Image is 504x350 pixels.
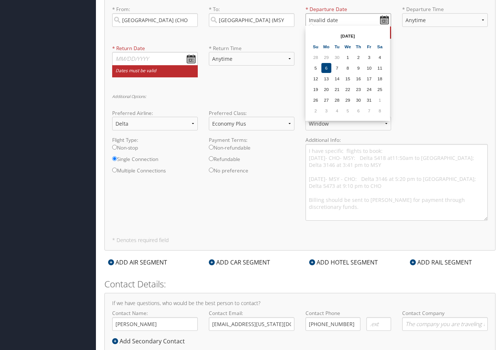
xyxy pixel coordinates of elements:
[402,309,488,330] label: Contact Company
[209,156,214,161] input: Refundable
[305,13,391,27] input: MM/DD/YYYY
[311,95,321,105] td: 26
[305,136,488,144] label: Additional Info:
[343,84,353,94] td: 22
[112,109,198,117] label: Preferred Airline:
[343,52,353,62] td: 1
[375,106,385,116] td: 8
[311,42,321,52] th: Su
[112,167,198,178] label: Multiple Connections
[364,42,374,52] th: Fr
[311,106,321,116] td: 2
[112,13,198,27] input: City or Airport Code
[209,6,294,27] label: * To:
[364,84,374,94] td: 24
[209,136,294,144] label: Payment Terms:
[353,106,363,116] td: 6
[332,52,342,62] td: 30
[364,63,374,73] td: 10
[364,74,374,84] td: 17
[112,136,198,144] label: Flight Type:
[209,13,294,27] input: City or Airport Code
[321,52,331,62] td: 29
[353,84,363,94] td: 23
[332,106,342,116] td: 4
[332,42,342,52] th: Tu
[406,258,476,267] div: ADD RAIL SEGMENT
[112,45,198,52] label: * Return Date
[104,258,171,267] div: ADD AIR SEGMENT
[343,74,353,84] td: 15
[112,238,488,243] h5: * Denotes required field
[209,155,294,167] label: Refundable
[375,74,385,84] td: 18
[332,63,342,73] td: 7
[321,42,331,52] th: Mo
[305,6,391,13] label: * Departure Date
[112,317,198,331] input: Contact Name:
[209,145,214,150] input: Non-refundable
[332,74,342,84] td: 14
[209,167,294,178] label: No preference
[375,63,385,73] td: 11
[311,74,321,84] td: 12
[112,145,117,150] input: Non-stop
[112,168,117,172] input: Multiple Connections
[353,74,363,84] td: 16
[353,42,363,52] th: Th
[332,95,342,105] td: 28
[112,155,198,167] label: Single Connection
[364,95,374,105] td: 31
[402,6,488,32] label: * Departure Time
[364,106,374,116] td: 7
[353,95,363,105] td: 30
[321,84,331,94] td: 20
[112,309,198,330] label: Contact Name:
[332,84,342,94] td: 21
[321,106,331,116] td: 3
[112,65,198,77] small: Dates must be valid
[402,317,488,331] input: Contact Company
[353,52,363,62] td: 2
[366,317,391,331] input: .ext
[209,309,294,330] label: Contact Email:
[375,95,385,105] td: 1
[311,84,321,94] td: 19
[305,258,382,267] div: ADD HOTEL SEGMENT
[402,13,488,27] select: * Departure Time
[112,144,198,155] label: Non-stop
[353,63,363,73] td: 9
[112,94,488,98] h6: Additional Options:
[305,309,391,317] label: Contact Phone
[343,63,353,73] td: 8
[104,278,496,290] h2: Contact Details:
[343,95,353,105] td: 29
[375,84,385,94] td: 25
[375,42,385,52] th: Sa
[311,63,321,73] td: 5
[375,52,385,62] td: 4
[209,45,294,52] label: * Return Time
[112,301,488,306] h4: If we have questions, who would be the best person to contact?
[209,317,294,331] input: Contact Email:
[343,42,353,52] th: We
[209,109,294,117] label: Preferred Class:
[364,52,374,62] td: 3
[112,52,198,66] input: MM/DD/YYYY
[209,144,294,155] label: Non-refundable
[209,168,214,172] input: No preference
[343,106,353,116] td: 5
[321,63,331,73] td: 6
[321,31,374,41] th: [DATE]
[321,74,331,84] td: 13
[311,52,321,62] td: 28
[205,258,274,267] div: ADD CAR SEGMENT
[112,337,189,346] div: Add Secondary Contact
[112,156,117,161] input: Single Connection
[321,95,331,105] td: 27
[112,6,198,27] label: * From:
